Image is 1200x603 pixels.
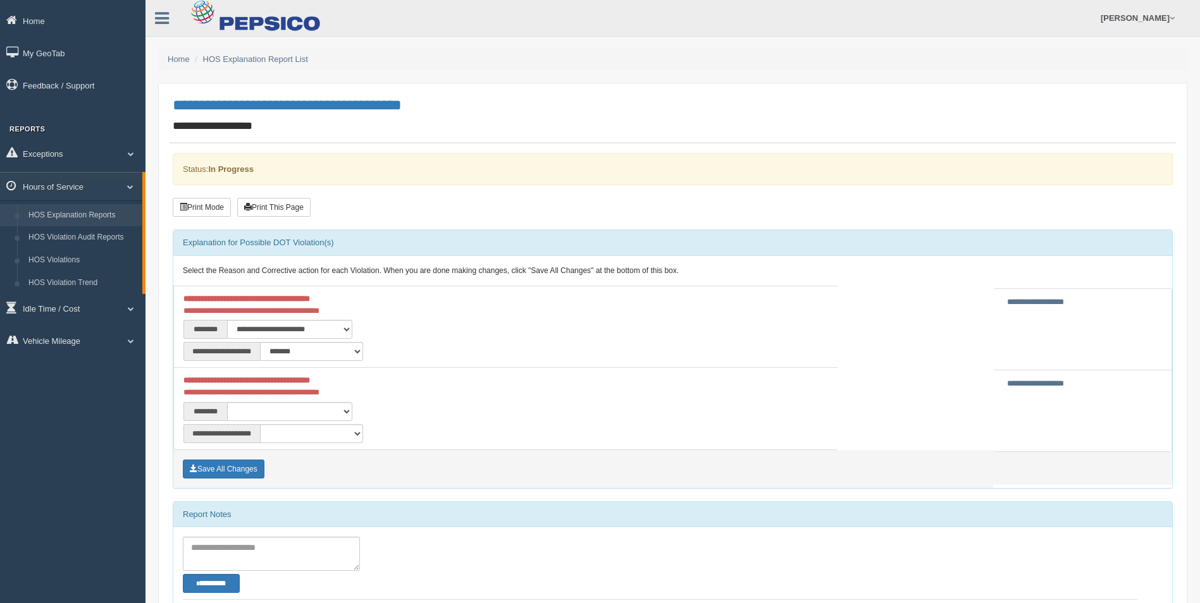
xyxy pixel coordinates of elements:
[173,198,231,217] button: Print Mode
[208,164,254,174] strong: In Progress
[173,230,1172,255] div: Explanation for Possible DOT Violation(s)
[168,54,190,64] a: Home
[23,249,142,272] a: HOS Violations
[23,272,142,295] a: HOS Violation Trend
[237,198,311,217] button: Print This Page
[173,256,1172,286] div: Select the Reason and Corrective action for each Violation. When you are done making changes, cli...
[183,460,264,478] button: Save
[173,153,1173,185] div: Status:
[23,226,142,249] a: HOS Violation Audit Reports
[23,204,142,227] a: HOS Explanation Reports
[183,574,240,593] button: Change Filter Options
[173,502,1172,527] div: Report Notes
[203,54,308,64] a: HOS Explanation Report List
